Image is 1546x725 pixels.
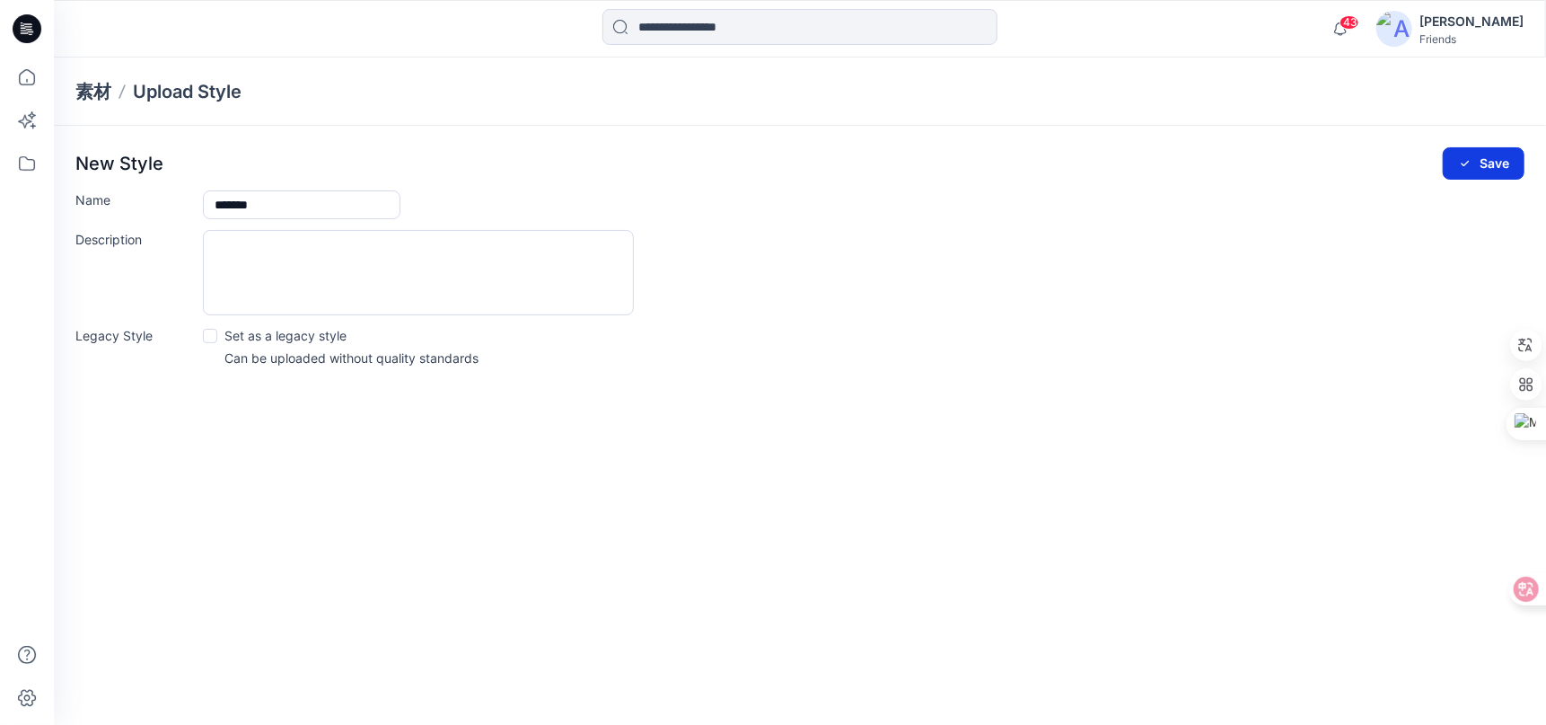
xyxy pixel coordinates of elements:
[1340,15,1359,30] span: 43
[75,230,192,249] label: Description
[75,153,163,174] p: New Style
[1419,32,1524,46] div: Friends
[1419,11,1524,32] div: [PERSON_NAME]
[224,349,479,367] p: Can be uploaded without quality standards
[133,79,242,104] p: Upload Style
[75,326,192,345] label: Legacy Style
[75,79,111,104] a: 素材
[1443,147,1524,180] button: Save
[1376,11,1412,47] img: avatar
[224,326,347,345] p: Set as a legacy style
[75,190,192,209] label: Name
